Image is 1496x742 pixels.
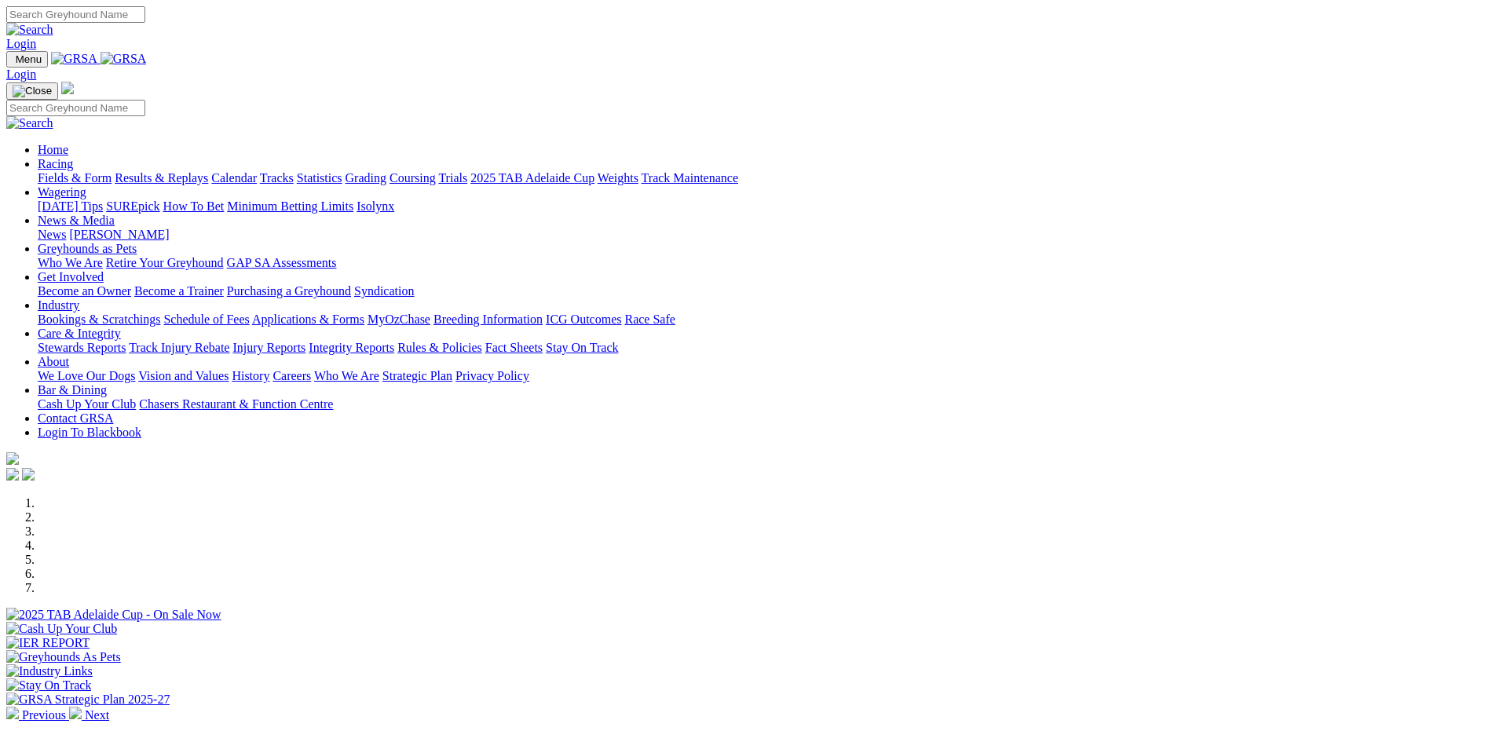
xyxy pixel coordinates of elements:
[546,341,618,354] a: Stay On Track
[69,707,82,719] img: chevron-right-pager-white.svg
[6,452,19,465] img: logo-grsa-white.png
[314,369,379,382] a: Who We Are
[16,53,42,65] span: Menu
[297,171,342,185] a: Statistics
[433,313,543,326] a: Breeding Information
[6,68,36,81] a: Login
[38,228,1490,242] div: News & Media
[138,369,229,382] a: Vision and Values
[382,369,452,382] a: Strategic Plan
[38,185,86,199] a: Wagering
[6,650,121,664] img: Greyhounds As Pets
[227,284,351,298] a: Purchasing a Greyhound
[163,199,225,213] a: How To Bet
[368,313,430,326] a: MyOzChase
[38,397,1490,411] div: Bar & Dining
[227,199,353,213] a: Minimum Betting Limits
[6,116,53,130] img: Search
[22,468,35,481] img: twitter.svg
[390,171,436,185] a: Coursing
[38,426,141,439] a: Login To Blackbook
[115,171,208,185] a: Results & Replays
[38,369,1490,383] div: About
[38,397,136,411] a: Cash Up Your Club
[397,341,482,354] a: Rules & Policies
[51,52,97,66] img: GRSA
[354,284,414,298] a: Syndication
[13,85,52,97] img: Close
[485,341,543,354] a: Fact Sheets
[6,678,91,693] img: Stay On Track
[38,270,104,283] a: Get Involved
[624,313,675,326] a: Race Safe
[38,284,131,298] a: Become an Owner
[38,284,1490,298] div: Get Involved
[106,199,159,213] a: SUREpick
[22,708,66,722] span: Previous
[38,171,112,185] a: Fields & Form
[38,157,73,170] a: Racing
[38,313,160,326] a: Bookings & Scratchings
[455,369,529,382] a: Privacy Policy
[129,341,229,354] a: Track Injury Rebate
[6,51,48,68] button: Toggle navigation
[546,313,621,326] a: ICG Outcomes
[38,199,1490,214] div: Wagering
[438,171,467,185] a: Trials
[106,256,224,269] a: Retire Your Greyhound
[38,298,79,312] a: Industry
[38,341,126,354] a: Stewards Reports
[69,228,169,241] a: [PERSON_NAME]
[6,37,36,50] a: Login
[260,171,294,185] a: Tracks
[232,369,269,382] a: History
[38,383,107,397] a: Bar & Dining
[38,341,1490,355] div: Care & Integrity
[6,6,145,23] input: Search
[38,369,135,382] a: We Love Our Dogs
[6,608,221,622] img: 2025 TAB Adelaide Cup - On Sale Now
[38,242,137,255] a: Greyhounds as Pets
[38,228,66,241] a: News
[6,82,58,100] button: Toggle navigation
[38,313,1490,327] div: Industry
[38,256,103,269] a: Who We Are
[69,708,109,722] a: Next
[6,636,90,650] img: IER REPORT
[134,284,224,298] a: Become a Trainer
[61,82,74,94] img: logo-grsa-white.png
[227,256,337,269] a: GAP SA Assessments
[6,693,170,707] img: GRSA Strategic Plan 2025-27
[38,256,1490,270] div: Greyhounds as Pets
[252,313,364,326] a: Applications & Forms
[357,199,394,213] a: Isolynx
[38,143,68,156] a: Home
[6,622,117,636] img: Cash Up Your Club
[346,171,386,185] a: Grading
[6,708,69,722] a: Previous
[6,707,19,719] img: chevron-left-pager-white.svg
[85,708,109,722] span: Next
[38,171,1490,185] div: Racing
[598,171,638,185] a: Weights
[38,214,115,227] a: News & Media
[6,100,145,116] input: Search
[163,313,249,326] a: Schedule of Fees
[38,355,69,368] a: About
[6,664,93,678] img: Industry Links
[6,23,53,37] img: Search
[211,171,257,185] a: Calendar
[642,171,738,185] a: Track Maintenance
[139,397,333,411] a: Chasers Restaurant & Function Centre
[470,171,594,185] a: 2025 TAB Adelaide Cup
[38,327,121,340] a: Care & Integrity
[232,341,305,354] a: Injury Reports
[101,52,147,66] img: GRSA
[38,199,103,213] a: [DATE] Tips
[6,468,19,481] img: facebook.svg
[272,369,311,382] a: Careers
[38,411,113,425] a: Contact GRSA
[309,341,394,354] a: Integrity Reports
